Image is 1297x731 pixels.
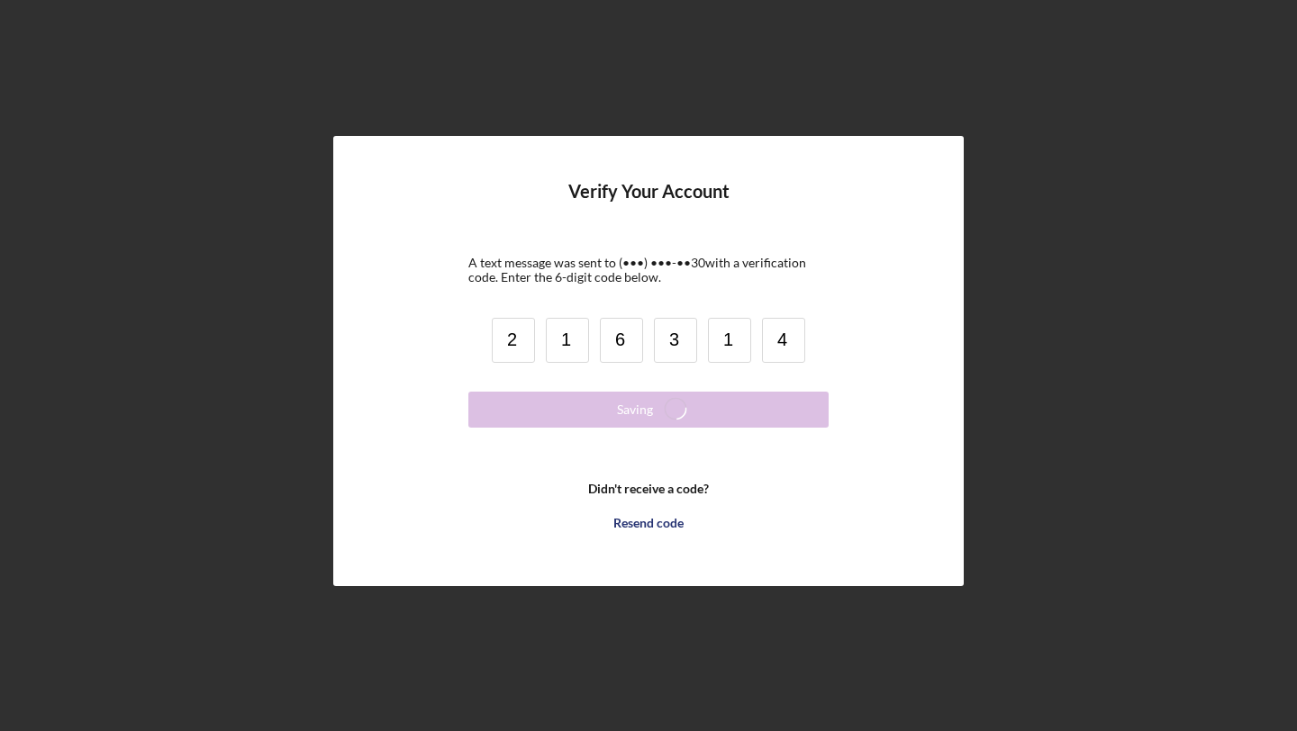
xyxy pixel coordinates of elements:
[568,181,730,229] h4: Verify Your Account
[617,392,653,428] div: Saving
[468,505,829,541] button: Resend code
[613,505,684,541] div: Resend code
[468,392,829,428] button: Saving
[468,256,829,284] div: A text message was sent to (•••) •••-•• 30 with a verification code. Enter the 6-digit code below.
[588,482,709,496] b: Didn't receive a code?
